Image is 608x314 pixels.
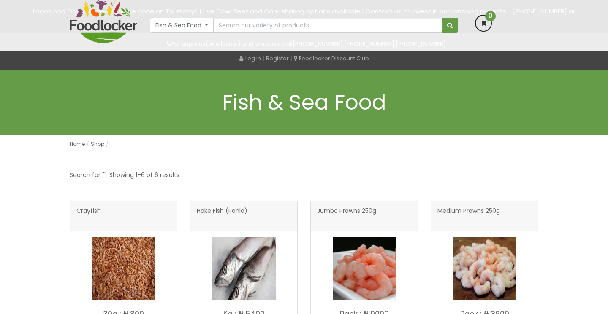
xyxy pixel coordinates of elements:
span: Crayfish [76,208,101,225]
a: Shop [91,140,104,148]
img: Hake Fish (Panla) [212,237,276,300]
a: Home [70,140,85,148]
span: Medium Prawns 250g [437,208,500,225]
a: Register [266,54,289,62]
span: Hake Fish (Panla) [197,208,247,225]
button: Fish & Sea Food [150,18,214,33]
span: 0 [485,11,496,21]
span: | [290,54,292,62]
span: Jumbo Prawns 250g [317,208,376,225]
img: Medium Prawns 250g [453,237,516,300]
img: Jumbo Prawns 250g [333,237,396,300]
p: Search for "": Showing 1–6 of 6 results [70,170,179,180]
img: Crayfish [92,237,155,300]
input: Search our variety of products [213,18,442,33]
span: | [263,54,264,62]
a: Log in [239,54,261,62]
h1: Fish & Sea Food [70,91,538,114]
a: Foodlocker Discount Club [294,54,369,62]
